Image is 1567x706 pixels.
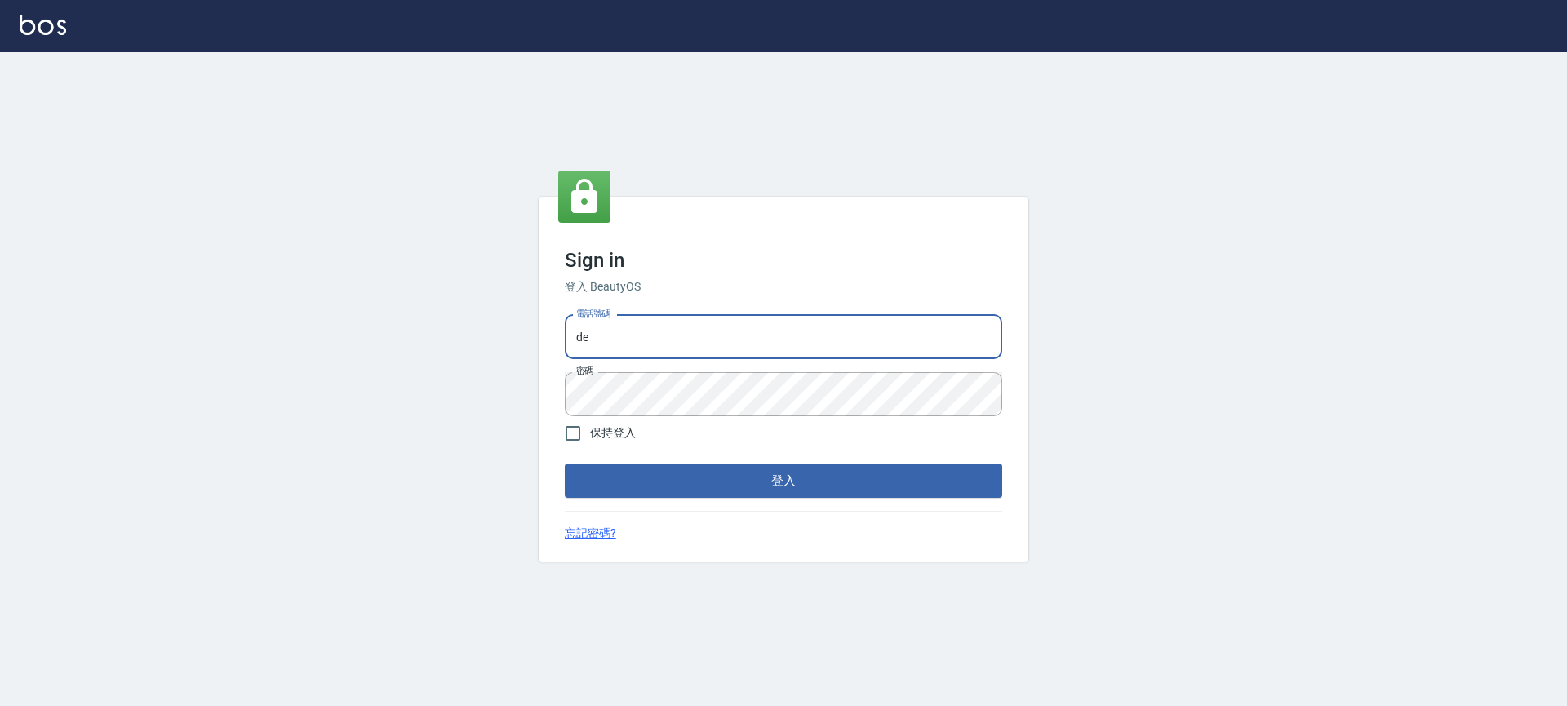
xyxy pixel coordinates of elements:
a: 忘記密碼? [565,525,616,542]
label: 電話號碼 [576,308,610,320]
h3: Sign in [565,249,1002,272]
img: Logo [20,15,66,35]
h6: 登入 BeautyOS [565,278,1002,295]
button: 登入 [565,464,1002,498]
label: 密碼 [576,365,593,377]
span: 保持登入 [590,424,636,442]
